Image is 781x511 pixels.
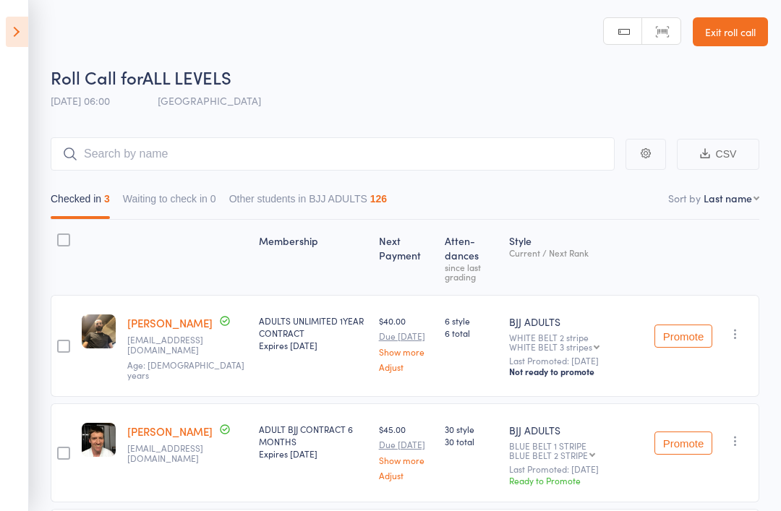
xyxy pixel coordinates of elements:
a: Exit roll call [693,17,768,46]
span: [DATE] 06:00 [51,93,110,108]
div: $45.00 [379,423,433,480]
div: BLUE BELT 2 STRIPE [509,450,588,460]
div: BJJ ADULTS [509,423,643,437]
div: Membership [253,226,373,288]
a: Show more [379,347,433,356]
span: 6 style [445,314,498,327]
label: Sort by [668,191,701,205]
div: ADULTS UNLIMITED 1YEAR CONTRACT [259,314,367,351]
a: [PERSON_NAME] [127,424,213,439]
div: Style [503,226,649,288]
a: Adjust [379,362,433,372]
small: Due [DATE] [379,331,433,341]
button: Promote [654,325,712,348]
div: Expires [DATE] [259,447,367,460]
div: Last name [704,191,752,205]
small: Due [DATE] [379,439,433,450]
button: Checked in3 [51,186,110,219]
div: BJJ ADULTS [509,314,643,329]
div: ADULT BJJ CONTRACT 6 MONTHS [259,423,367,460]
button: Other students in BJJ ADULTS126 [229,186,388,219]
div: WHITE BELT 3 stripes [509,342,592,351]
div: Atten­dances [439,226,503,288]
button: CSV [677,139,759,170]
small: jonathancarroll1985@hotmail.com [127,335,221,356]
div: Expires [DATE] [259,339,367,351]
input: Search by name [51,137,615,171]
span: Age: [DEMOGRAPHIC_DATA] years [127,358,244,381]
span: ALL LEVELS [142,65,231,89]
div: 126 [370,193,387,205]
small: Last Promoted: [DATE] [509,356,643,366]
div: Ready to Promote [509,474,643,486]
img: image1689066275.png [82,423,116,457]
div: $40.00 [379,314,433,372]
span: Roll Call for [51,65,142,89]
div: Current / Next Rank [509,248,643,257]
div: BLUE BELT 1 STRIPE [509,441,643,460]
a: [PERSON_NAME] [127,315,213,330]
a: Adjust [379,471,433,480]
div: 0 [210,193,216,205]
button: Promote [654,431,712,455]
img: image1731964464.png [82,314,116,348]
div: since last grading [445,262,498,281]
span: 6 total [445,327,498,339]
span: [GEOGRAPHIC_DATA] [158,93,261,108]
span: 30 style [445,423,498,435]
button: Waiting to check in0 [123,186,216,219]
small: Last Promoted: [DATE] [509,464,643,474]
div: Not ready to promote [509,366,643,377]
span: 30 total [445,435,498,447]
div: WHITE BELT 2 stripe [509,332,643,351]
a: Show more [379,455,433,465]
div: Next Payment [373,226,439,288]
small: Mitchscott_@hotmail.com [127,443,221,464]
div: 3 [104,193,110,205]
